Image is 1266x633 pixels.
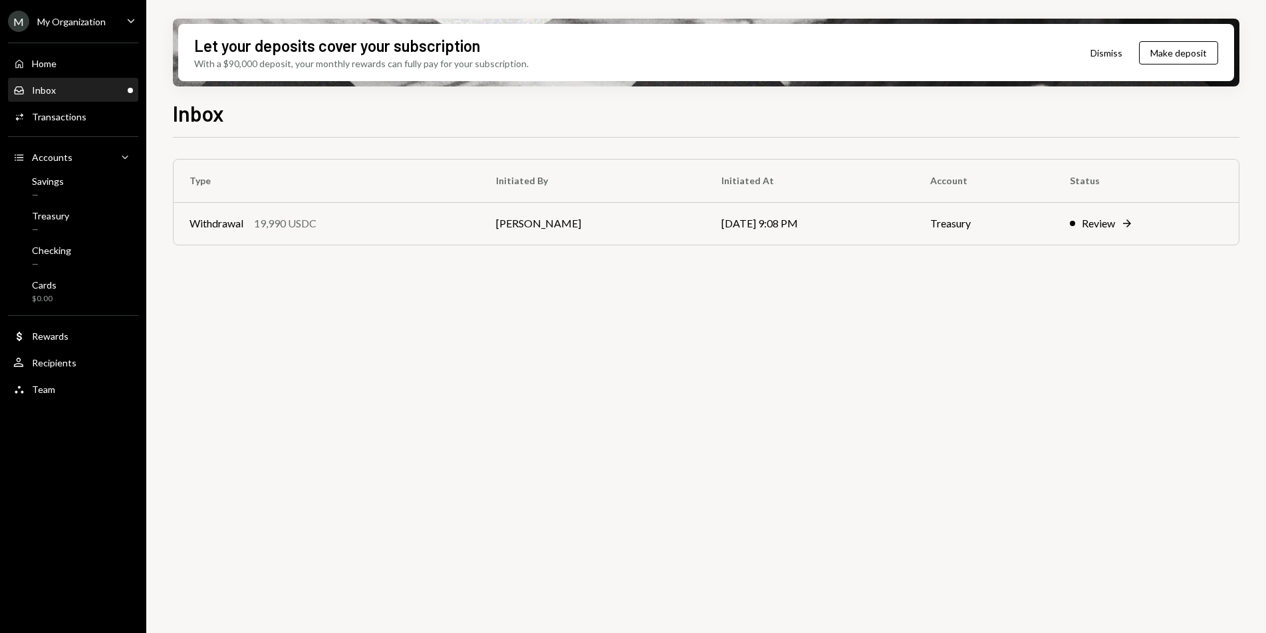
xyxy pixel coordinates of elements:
[32,279,57,291] div: Cards
[705,160,914,202] th: Initiated At
[914,202,1054,245] td: Treasury
[1082,215,1115,231] div: Review
[1139,41,1218,64] button: Make deposit
[194,57,529,70] div: With a $90,000 deposit, your monthly rewards can fully pay for your subscription.
[32,210,69,221] div: Treasury
[1054,160,1239,202] th: Status
[914,160,1054,202] th: Account
[32,190,64,201] div: —
[8,78,138,102] a: Inbox
[480,160,705,202] th: Initiated By
[32,330,68,342] div: Rewards
[32,84,56,96] div: Inbox
[174,160,480,202] th: Type
[32,58,57,69] div: Home
[8,51,138,75] a: Home
[32,176,64,187] div: Savings
[32,152,72,163] div: Accounts
[32,111,86,122] div: Transactions
[173,100,224,126] h1: Inbox
[8,145,138,169] a: Accounts
[8,172,138,203] a: Savings—
[194,35,480,57] div: Let your deposits cover your subscription
[190,215,243,231] div: Withdrawal
[8,350,138,374] a: Recipients
[32,245,71,256] div: Checking
[254,215,316,231] div: 19,990 USDC
[8,241,138,273] a: Checking—
[705,202,914,245] td: [DATE] 9:08 PM
[1074,37,1139,68] button: Dismiss
[8,377,138,401] a: Team
[37,16,106,27] div: My Organization
[32,224,69,235] div: —
[32,357,76,368] div: Recipients
[480,202,705,245] td: [PERSON_NAME]
[8,104,138,128] a: Transactions
[8,11,29,32] div: M
[8,206,138,238] a: Treasury—
[32,259,71,270] div: —
[8,275,138,307] a: Cards$0.00
[32,384,55,395] div: Team
[32,293,57,305] div: $0.00
[8,324,138,348] a: Rewards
